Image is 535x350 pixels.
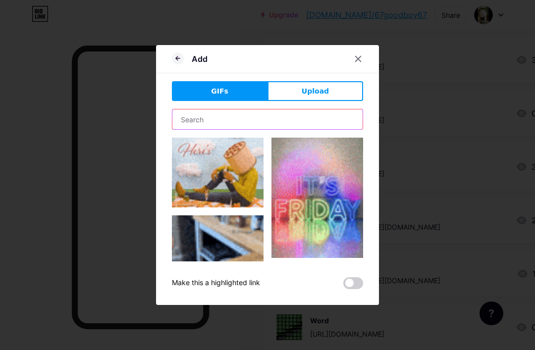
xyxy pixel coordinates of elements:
[211,86,228,97] span: GIFs
[172,138,264,207] img: Gihpy
[172,109,363,129] input: Search
[172,277,260,289] div: Make this a highlighted link
[271,138,363,258] img: Gihpy
[267,81,363,101] button: Upload
[192,53,208,65] div: Add
[302,86,329,97] span: Upload
[172,81,267,101] button: GIFs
